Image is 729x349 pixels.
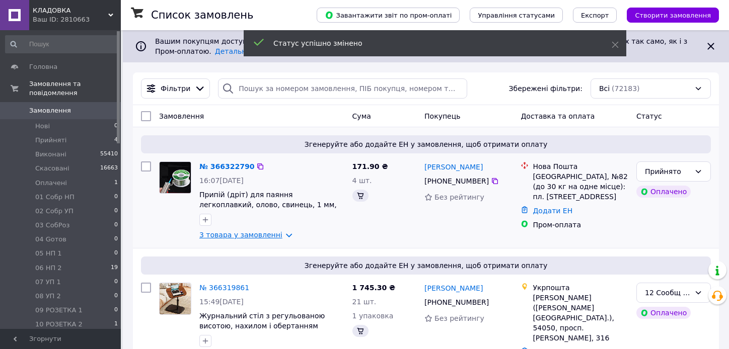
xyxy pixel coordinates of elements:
[352,312,394,320] span: 1 упаковка
[533,171,628,202] div: [GEOGRAPHIC_DATA], №82 (до 30 кг на одне місце): пл. [STREET_ADDRESS]
[35,122,50,131] span: Нові
[617,11,719,19] a: Створити замовлення
[424,283,483,293] a: [PERSON_NAME]
[35,193,75,202] span: 01 Cобр НП
[509,83,582,94] span: Збережені фільтри:
[35,320,83,329] span: 10 РОЗЕТКА 2
[627,8,719,23] button: Створити замовлення
[533,293,628,343] div: [PERSON_NAME] ([PERSON_NAME][GEOGRAPHIC_DATA].), 54050, просп. [PERSON_NAME], 316
[160,283,191,314] img: Фото товару
[114,193,118,202] span: 0
[114,221,118,230] span: 0
[636,186,691,198] div: Оплачено
[581,12,609,19] span: Експорт
[199,177,244,185] span: 16:07[DATE]
[635,12,711,19] span: Створити замовлення
[159,161,191,194] a: Фото товару
[636,307,691,319] div: Оплачено
[533,283,628,293] div: Укрпошта
[434,193,484,201] span: Без рейтингу
[317,8,460,23] button: Завантажити звіт по пром-оплаті
[29,62,57,71] span: Головна
[215,47,259,55] a: Детальніше
[114,179,118,188] span: 1
[35,136,66,145] span: Прийняті
[159,283,191,315] a: Фото товару
[470,8,563,23] button: Управління статусами
[145,139,707,149] span: Згенеруйте або додайте ЕН у замовлення, щоб отримати оплату
[533,207,572,215] a: Додати ЕН
[199,298,244,306] span: 15:49[DATE]
[100,164,118,173] span: 16663
[111,264,118,273] span: 19
[645,166,690,177] div: Прийнято
[199,312,325,340] a: Журнальний стіл з регульованою висотою, нахилом і обертанням стільниці на 360°, Кладовка
[35,179,67,188] span: Оплачені
[424,177,489,185] span: [PHONE_NUMBER]
[424,162,483,172] a: [PERSON_NAME]
[35,306,83,315] span: 09 РОЗЕТКА 1
[35,278,61,287] span: 07 УП 1
[114,306,118,315] span: 0
[114,278,118,287] span: 0
[533,220,628,230] div: Пром-оплата
[352,177,372,185] span: 4 шт.
[199,191,337,219] a: Припій (дріт) для паяння легкоплавкий, олово, свинець, 1 мм, 30 г Кладовка
[29,106,71,115] span: Замовлення
[218,78,467,99] input: Пошук за номером замовлення, ПІБ покупця, номером телефону, Email, номером накладної
[114,292,118,301] span: 0
[35,207,74,216] span: 02 Cобр УП
[151,9,253,21] h1: Список замовлень
[599,83,610,94] span: Всі
[612,84,639,93] span: (72183)
[636,112,662,120] span: Статус
[35,221,69,230] span: 03 CобРоз
[114,207,118,216] span: 0
[114,235,118,244] span: 0
[155,37,687,55] span: Вашим покупцям доступна опція «Оплатити частинами від Rozetka» на 2 платежі. Отримуйте нові замов...
[325,11,452,20] span: Завантажити звіт по пром-оплаті
[35,292,61,301] span: 08 УП 2
[533,161,628,171] div: Нова Пошта
[199,231,282,239] a: 3 товара у замовленні
[33,15,121,24] div: Ваш ID: 2810663
[35,249,62,258] span: 05 НП 1
[5,35,119,53] input: Пошук
[645,287,690,298] div: 12 Сообщ об ОПЛ
[424,112,460,120] span: Покупець
[273,38,587,48] div: Статус успішно змінено
[352,112,371,120] span: Cума
[199,162,254,170] a: № 366322790
[35,150,66,159] span: Виконані
[29,79,121,98] span: Замовлення та повідомлення
[199,284,249,292] a: № 366319861
[33,6,108,15] span: КЛАДОВКА
[521,112,595,120] span: Доставка та оплата
[35,235,66,244] span: 04 Gотов
[352,298,377,306] span: 21 шт.
[100,150,118,159] span: 55410
[352,284,396,292] span: 1 745.30 ₴
[35,264,62,273] span: 06 НП 2
[434,314,484,322] span: Без рейтингу
[114,136,118,145] span: 4
[478,12,555,19] span: Управління статусами
[424,298,489,306] span: [PHONE_NUMBER]
[159,112,204,120] span: Замовлення
[160,162,191,193] img: Фото товару
[35,164,69,173] span: Скасовані
[161,83,190,94] span: Фільтри
[352,162,388,170] span: 171.90 ₴
[114,122,118,131] span: 0
[573,8,617,23] button: Експорт
[114,249,118,258] span: 0
[114,320,118,329] span: 1
[145,260,707,271] span: Згенеруйте або додайте ЕН у замовлення, щоб отримати оплату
